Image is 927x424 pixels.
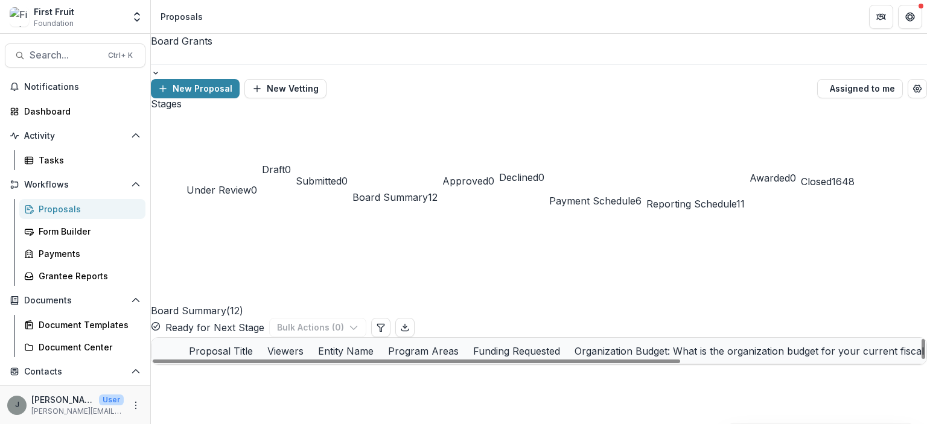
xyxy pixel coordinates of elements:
[311,338,381,364] div: Entity Name
[39,341,136,353] div: Document Center
[156,8,208,25] nav: breadcrumb
[790,172,796,184] span: 0
[832,176,855,188] span: 1648
[381,338,466,364] div: Program Areas
[39,154,136,166] div: Tasks
[549,98,642,211] button: Payment Schedule6
[5,175,145,194] button: Open Workflows
[30,49,101,61] span: Search...
[24,367,126,377] span: Contacts
[5,101,145,121] a: Dashboard
[24,296,126,306] span: Documents
[39,203,136,215] div: Proposals
[34,5,74,18] div: First Fruit
[39,270,136,282] div: Grantee Reports
[151,79,240,98] button: New Proposal
[31,393,94,406] p: [PERSON_NAME]
[161,10,203,23] div: Proposals
[151,320,264,335] button: Ready for Next Stage
[466,338,567,364] div: Funding Requested
[352,191,428,203] span: Board Summary
[262,163,285,176] span: Draft
[801,176,832,188] span: Closed
[442,98,494,211] button: Approved0
[186,98,257,211] button: Under Review0
[244,79,327,98] button: New Vetting
[801,98,855,211] button: Closed1648
[636,195,642,207] span: 6
[19,150,145,170] a: Tasks
[869,5,893,29] button: Partners
[428,191,438,203] span: 12
[538,171,544,183] span: 0
[19,315,145,335] a: Document Templates
[736,198,745,210] span: 11
[499,171,538,183] span: Declined
[442,175,488,187] span: Approved
[19,199,145,219] a: Proposals
[24,105,136,118] div: Dashboard
[908,79,927,98] button: Open table manager
[466,344,567,358] div: Funding Requested
[251,184,257,196] span: 0
[182,338,260,364] div: Proposal Title
[296,98,348,211] button: Submitted0
[19,337,145,357] a: Document Center
[34,18,74,29] span: Foundation
[5,77,145,97] button: Notifications
[151,98,182,110] span: Stages
[352,98,438,211] button: Board Summary12
[10,7,29,27] img: First Fruit
[39,318,136,331] div: Document Templates
[151,211,243,318] h2: Board Summary ( 12 )
[269,318,366,337] button: Bulk Actions (0)
[151,34,927,48] div: Board Grants
[817,79,903,98] button: Assigned to me
[285,163,291,176] span: 0
[15,401,19,409] div: Joanne
[646,198,736,210] span: Reporting Schedule
[499,98,544,211] button: Declined0
[898,5,922,29] button: Get Help
[39,247,136,260] div: Payments
[182,344,260,358] div: Proposal Title
[262,98,291,211] button: Draft0
[260,338,311,364] div: Viewers
[24,180,126,190] span: Workflows
[371,318,390,337] button: Edit table settings
[129,5,145,29] button: Open entity switcher
[5,43,145,68] button: Search...
[19,221,145,241] a: Form Builder
[186,184,251,196] span: Under Review
[260,344,311,358] div: Viewers
[99,394,124,405] p: User
[5,362,145,381] button: Open Contacts
[31,406,124,417] p: [PERSON_NAME][EMAIL_ADDRESS][DOMAIN_NAME]
[24,131,126,141] span: Activity
[549,195,636,207] span: Payment Schedule
[39,225,136,238] div: Form Builder
[129,398,143,413] button: More
[24,82,141,92] span: Notifications
[5,126,145,145] button: Open Activity
[750,172,790,184] span: Awarded
[488,175,494,187] span: 0
[342,175,348,187] span: 0
[19,244,145,264] a: Payments
[296,175,342,187] span: Submitted
[646,98,745,211] button: Reporting Schedule11
[395,318,415,337] button: Export table data
[5,291,145,310] button: Open Documents
[19,266,145,286] a: Grantee Reports
[750,98,796,211] button: Awarded0
[106,49,135,62] div: Ctrl + K
[311,344,381,358] div: Entity Name
[381,344,466,358] div: Program Areas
